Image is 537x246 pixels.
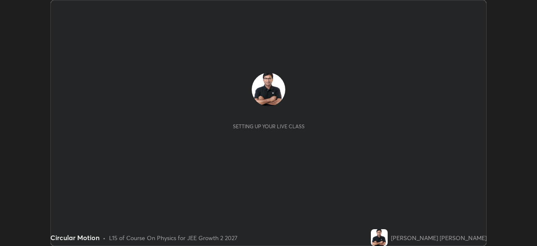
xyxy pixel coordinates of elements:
[371,229,388,246] img: 69af8b3bbf82471eb9dbcfa53d5670df.jpg
[252,73,285,106] img: 69af8b3bbf82471eb9dbcfa53d5670df.jpg
[103,233,106,242] div: •
[391,233,487,242] div: [PERSON_NAME] [PERSON_NAME]
[233,123,305,130] div: Setting up your live class
[109,233,237,242] div: L15 of Course On Physics for JEE Growth 2 2027
[50,233,99,243] div: Circular Motion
